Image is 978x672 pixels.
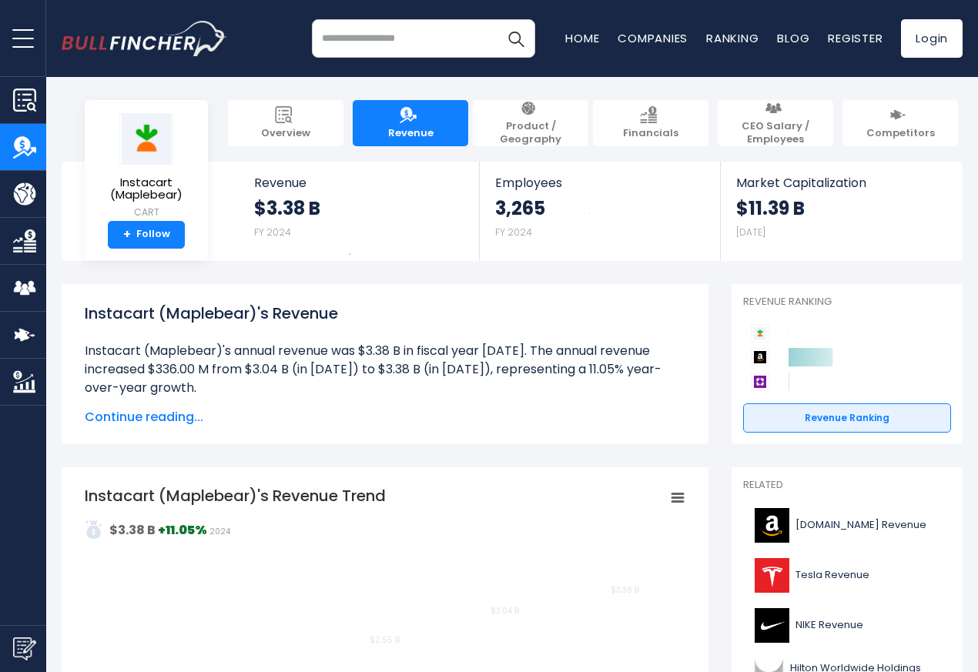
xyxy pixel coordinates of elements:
[96,112,196,221] a: Instacart (Maplebear) CART
[736,226,765,239] small: [DATE]
[752,508,791,543] img: AMZN logo
[108,221,185,249] a: +Follow
[85,302,685,325] h1: Instacart (Maplebear)'s Revenue
[228,100,343,146] a: Overview
[239,162,480,261] a: Revenue $3.38 B FY 2024
[725,120,826,146] span: CEO Salary / Employees
[743,504,951,547] a: [DOMAIN_NAME] Revenue
[743,296,951,309] p: Revenue Ranking
[497,19,535,58] button: Search
[62,21,227,56] a: Go to homepage
[611,584,639,596] text: $3.38 B
[473,100,588,146] a: Product / Geography
[109,521,156,539] strong: $3.38 B
[623,127,678,140] span: Financials
[866,127,935,140] span: Competitors
[777,30,809,46] a: Blog
[158,521,207,539] strong: +11.05%
[481,120,581,146] span: Product / Geography
[495,176,704,190] span: Employees
[85,408,685,426] span: Continue reading...
[593,100,708,146] a: Financials
[743,479,951,492] p: Related
[565,30,599,46] a: Home
[901,19,963,58] a: Login
[261,127,310,140] span: Overview
[721,162,961,261] a: Market Capitalization $11.39 B [DATE]
[97,206,196,219] small: CART
[751,348,769,366] img: Amazon.com competitors logo
[752,558,791,593] img: TSLA logo
[370,634,400,646] text: $2.55 B
[743,604,951,647] a: NIKE Revenue
[495,226,532,239] small: FY 2024
[85,485,386,507] tspan: Instacart (Maplebear)'s Revenue Trend
[254,196,320,220] strong: $3.38 B
[254,226,291,239] small: FY 2024
[752,608,791,643] img: NKE logo
[495,196,545,220] strong: 3,265
[828,30,883,46] a: Register
[480,162,719,261] a: Employees 3,265 FY 2024
[706,30,759,46] a: Ranking
[388,127,434,140] span: Revenue
[85,520,103,539] img: addasd
[85,342,685,397] li: Instacart (Maplebear)'s annual revenue was $3.38 B in fiscal year [DATE]. The annual revenue incr...
[353,100,468,146] a: Revenue
[123,228,131,242] strong: +
[842,100,958,146] a: Competitors
[751,324,769,343] img: Instacart (Maplebear) competitors logo
[97,176,196,202] span: Instacart (Maplebear)
[743,403,951,433] a: Revenue Ranking
[718,100,833,146] a: CEO Salary / Employees
[209,526,230,537] span: 2024
[62,21,227,56] img: bullfincher logo
[254,176,464,190] span: Revenue
[736,196,805,220] strong: $11.39 B
[751,373,769,391] img: Wayfair competitors logo
[618,30,688,46] a: Companies
[736,176,946,190] span: Market Capitalization
[491,605,519,617] text: $3.04 B
[743,554,951,597] a: Tesla Revenue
